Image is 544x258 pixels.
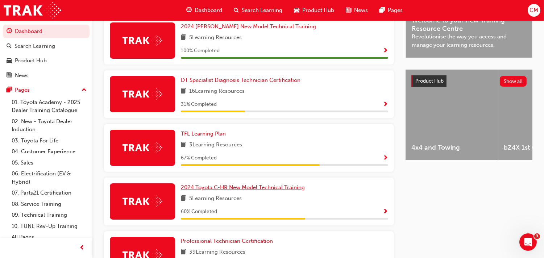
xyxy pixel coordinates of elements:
button: Show Progress [383,46,388,55]
a: car-iconProduct Hub [288,3,340,18]
a: 05. Sales [9,157,90,168]
a: search-iconSearch Learning [228,3,288,18]
span: search-icon [234,6,239,15]
a: 09. Technical Training [9,209,90,221]
span: Show Progress [383,48,388,54]
div: Product Hub [15,57,47,65]
span: 16 Learning Resources [189,87,245,96]
button: CM [528,4,540,17]
span: book-icon [181,141,186,150]
a: Search Learning [3,39,90,53]
span: DT Specialist Diagnosis Technician Certification [181,77,300,83]
a: TFL Learning Plan [181,130,229,138]
a: 06. Electrification (EV & Hybrid) [9,168,90,187]
a: pages-iconPages [374,3,408,18]
span: 3 [534,233,540,239]
span: Professional Technician Certification [181,238,273,244]
span: News [354,6,368,14]
span: Welcome to your new Training Resource Centre [412,16,526,33]
a: 2024 Toyota C-HR New Model Technical Training [181,183,308,192]
a: news-iconNews [340,3,374,18]
span: Pages [388,6,403,14]
a: 07. Parts21 Certification [9,187,90,199]
span: 4x4 and Towing [411,143,492,152]
span: pages-icon [7,87,12,93]
span: 60 % Completed [181,208,217,216]
a: Product HubShow all [411,75,527,87]
span: book-icon [181,248,186,257]
a: 01. Toyota Academy - 2025 Dealer Training Catalogue [9,97,90,116]
img: Trak [122,142,162,153]
span: Show Progress [383,209,388,215]
span: news-icon [7,72,12,79]
span: 39 Learning Resources [189,248,245,257]
span: car-icon [294,6,299,15]
span: 100 % Completed [181,47,220,55]
span: 3 Learning Resources [189,141,242,150]
button: Show Progress [383,207,388,216]
img: Trak [122,88,162,100]
a: 10. TUNE Rev-Up Training [9,221,90,232]
div: Pages [15,86,30,94]
span: 67 % Completed [181,154,217,162]
span: 5 Learning Resources [189,33,242,42]
img: Trak [122,196,162,207]
a: 02. New - Toyota Dealer Induction [9,116,90,135]
iframe: Intercom live chat [519,233,537,251]
a: Professional Technician Certification [181,237,276,245]
a: guage-iconDashboard [180,3,228,18]
span: prev-icon [80,244,85,253]
button: Pages [3,83,90,97]
a: All Pages [9,232,90,243]
button: DashboardSearch LearningProduct HubNews [3,23,90,83]
img: Trak [4,2,61,18]
span: car-icon [7,58,12,64]
button: Show Progress [383,154,388,163]
span: search-icon [7,43,12,50]
span: news-icon [346,6,351,15]
a: News [3,69,90,82]
span: book-icon [181,194,186,203]
span: Show Progress [383,155,388,162]
div: News [15,71,29,80]
span: up-icon [82,86,87,95]
span: TFL Learning Plan [181,130,226,137]
div: Search Learning [14,42,55,50]
span: 2024 Toyota C-HR New Model Technical Training [181,184,305,191]
img: Trak [122,35,162,46]
span: Product Hub [302,6,334,14]
span: 2024 [PERSON_NAME] New Model Technical Training [181,23,316,30]
span: Show Progress [383,101,388,108]
span: book-icon [181,87,186,96]
a: Dashboard [3,25,90,38]
a: DT Specialist Diagnosis Technician Certification [181,76,303,84]
span: CM [530,6,538,14]
span: guage-icon [7,28,12,35]
span: Revolutionise the way you access and manage your learning resources. [412,33,526,49]
span: Dashboard [195,6,222,14]
span: guage-icon [186,6,192,15]
span: Product Hub [415,78,444,84]
span: pages-icon [379,6,385,15]
button: Show all [500,76,527,87]
span: 5 Learning Resources [189,194,242,203]
a: 4x4 and Towing [406,70,498,160]
span: book-icon [181,33,186,42]
button: Show Progress [383,100,388,109]
a: 04. Customer Experience [9,146,90,157]
a: Product Hub [3,54,90,67]
a: 2024 [PERSON_NAME] New Model Technical Training [181,22,319,31]
span: Search Learning [242,6,282,14]
span: 31 % Completed [181,100,217,109]
a: 03. Toyota For Life [9,135,90,146]
a: 08. Service Training [9,199,90,210]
